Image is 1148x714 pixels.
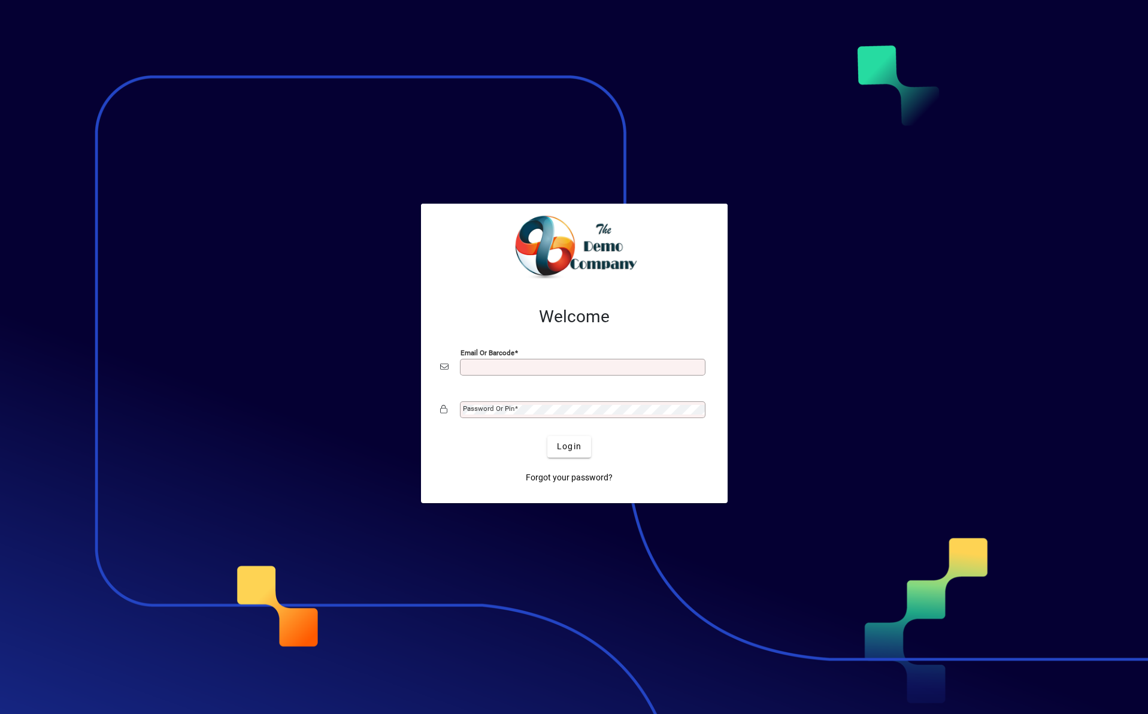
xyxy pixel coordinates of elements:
a: Forgot your password? [521,467,617,489]
mat-label: Email or Barcode [461,348,514,356]
span: Forgot your password? [526,471,613,484]
h2: Welcome [440,307,708,327]
mat-label: Password or Pin [463,404,514,413]
button: Login [547,436,591,458]
span: Login [557,440,581,453]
